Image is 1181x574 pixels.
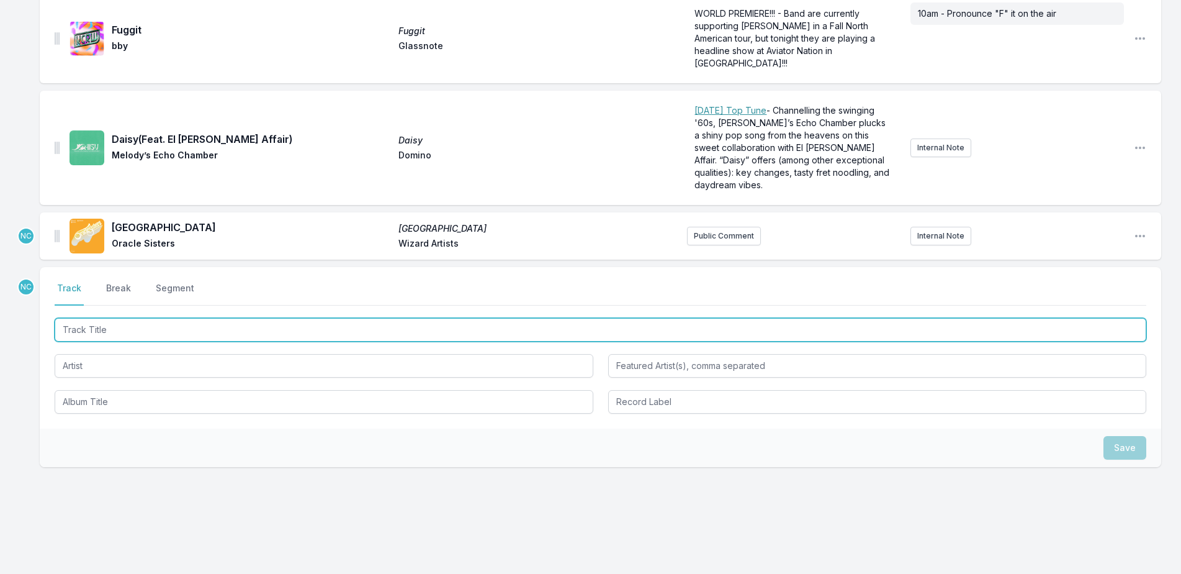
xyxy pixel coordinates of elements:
p: Novena Carmel [17,227,35,245]
input: Artist [55,354,593,378]
img: Drag Handle [55,230,60,242]
button: Segment [153,282,197,306]
button: Break [104,282,133,306]
span: Glassnote [398,40,678,55]
span: Fuggit [398,25,678,37]
button: Public Comment [687,227,761,245]
button: Save [1103,436,1146,460]
img: Drag Handle [55,142,60,154]
input: Album Title [55,390,593,414]
input: Featured Artist(s), comma separated [608,354,1147,378]
a: [DATE] Top Tune [694,105,766,116]
span: 10am - Pronounce "F" it on the air [918,8,1056,19]
span: bby [112,40,391,55]
button: Internal Note [910,227,971,245]
img: Drag Handle [55,32,60,45]
button: Open playlist item options [1134,142,1146,154]
span: Melody’s Echo Chamber [112,149,391,164]
span: WORLD PREMIERE!!! - Band are currently supporting [PERSON_NAME] in a Fall North American tour, bu... [694,8,878,68]
button: Open playlist item options [1134,230,1146,242]
span: Daisy (Feat. El [PERSON_NAME] Affair) [112,132,391,147]
span: [GEOGRAPHIC_DATA] [398,222,678,235]
p: Novena Carmel [17,278,35,296]
span: [GEOGRAPHIC_DATA] [112,220,391,235]
img: Daisy [70,130,104,165]
img: Fuggit [70,21,104,56]
span: Fuggit [112,22,391,37]
span: - Channelling the swinging '60s, [PERSON_NAME]’s Echo Chamber plucks a shiny pop song from the he... [694,105,892,190]
span: Oracle Sisters [112,237,391,252]
button: Open playlist item options [1134,32,1146,45]
span: Daisy [398,134,678,147]
img: Riverside [70,219,104,253]
input: Record Label [608,390,1147,414]
button: Track [55,282,84,306]
span: Wizard Artists [398,237,678,252]
button: Internal Note [910,139,971,157]
span: Domino [398,149,678,164]
input: Track Title [55,318,1146,342]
